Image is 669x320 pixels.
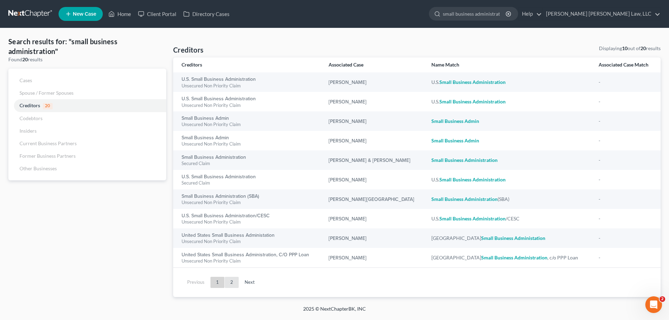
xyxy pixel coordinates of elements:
[20,90,74,96] span: Spouse / Former Spouses
[329,139,367,143] a: [PERSON_NAME]
[464,138,479,143] em: Admin
[8,37,166,56] h4: Search results for: "small business administration"
[182,116,229,121] a: Small Business Admin
[329,80,367,85] a: [PERSON_NAME]
[329,217,367,221] a: [PERSON_NAME]
[329,100,367,104] a: [PERSON_NAME]
[599,137,652,144] div: -
[439,99,452,104] em: Small
[645,296,662,313] iframe: Intercom live chat
[481,235,493,241] em: Small
[472,216,506,221] em: Administration
[182,199,317,206] div: Unsecured Non Priority Claim
[464,118,479,124] em: Admin
[431,196,587,203] div: (SBA)
[622,45,628,51] strong: 10
[182,141,317,147] div: Unsecured Non Priority Claim
[173,45,204,55] h4: Creditors
[599,254,652,261] div: -
[431,138,444,143] em: Small
[20,140,77,146] span: Current Business Partners
[8,56,166,63] div: Found results
[182,252,309,257] a: United States Small Business Administration, c/o PPP Loan
[8,150,166,162] a: Former Business Partners
[182,258,317,264] div: Unsecured Non Priority Claim
[431,79,587,86] div: U.S.
[439,79,452,85] em: Small
[20,153,76,159] span: Former Business Partners
[182,174,256,179] a: U.S. Small Business Administration
[182,102,317,109] div: Unsecured Non Priority Claim
[182,180,317,186] div: Secured Claim
[599,215,652,222] div: -
[431,196,444,202] em: Small
[431,157,444,163] em: Small
[439,177,452,182] em: Small
[182,155,246,160] a: Small Business Administration
[431,176,587,183] div: U.S.
[464,157,498,163] em: Administration
[20,102,40,108] span: Creditors
[182,96,256,101] a: U.S. Small Business Administration
[640,45,646,51] strong: 20
[518,8,542,20] a: Help
[453,216,471,221] em: Business
[182,213,270,218] a: U.S. Small Business Administration/CESC
[431,98,587,105] div: U.S.
[593,57,661,72] th: Associated Case Match
[8,162,166,175] a: Other Businesses
[443,7,507,20] input: Search by name...
[453,79,471,85] em: Business
[439,216,452,221] em: Small
[43,103,53,109] span: 20
[453,99,471,104] em: Business
[182,194,259,199] a: Small Business Administration (SBA)
[329,256,367,260] a: [PERSON_NAME]
[323,57,426,72] th: Associated Case
[210,277,224,288] a: 1
[543,8,660,20] a: [PERSON_NAME] [PERSON_NAME] Law, LLC
[8,74,166,87] a: Cases
[445,196,463,202] em: Business
[431,235,587,242] div: [GEOGRAPHIC_DATA]
[453,177,471,182] em: Business
[599,98,652,105] div: -
[182,83,317,89] div: Unsecured Non Priority Claim
[494,255,513,260] em: Business
[599,196,652,203] div: -
[182,121,317,128] div: Unsecured Non Priority Claim
[464,196,498,202] em: Administration
[182,135,229,140] a: Small Business Admin
[472,99,506,104] em: Administration
[20,115,43,121] span: Codebtors
[180,8,233,20] a: Directory Cases
[431,254,587,261] div: [GEOGRAPHIC_DATA] , c/o PPP Loan
[225,277,239,288] a: 2
[329,178,367,182] a: [PERSON_NAME]
[73,11,96,17] span: New Case
[431,118,444,124] em: Small
[599,176,652,183] div: -
[472,79,506,85] em: Administration
[599,157,652,164] div: -
[445,118,463,124] em: Business
[20,77,32,83] span: Cases
[514,235,545,241] em: Administation
[8,137,166,150] a: Current Business Partners
[182,238,317,245] div: Unsecured Non Priority Claim
[599,45,661,52] div: Displaying out of results
[431,215,587,222] div: U.S. /CESC
[173,57,323,72] th: Creditors
[599,118,652,125] div: -
[660,296,665,302] span: 2
[8,125,166,137] a: Insiders
[182,219,317,225] div: Unsecured Non Priority Claim
[134,8,180,20] a: Client Portal
[599,79,652,86] div: -
[329,158,410,163] a: [PERSON_NAME] & [PERSON_NAME]
[20,165,57,171] span: Other Businesses
[599,235,652,242] div: -
[182,160,317,167] div: Secured Claim
[494,235,513,241] em: Business
[329,197,414,202] a: [PERSON_NAME][GEOGRAPHIC_DATA]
